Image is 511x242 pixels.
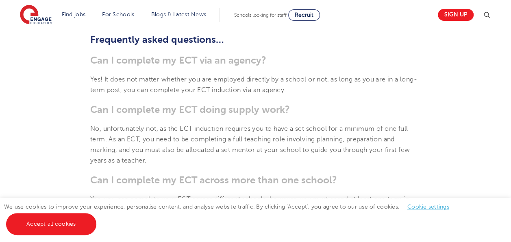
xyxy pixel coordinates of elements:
span: Recruit [295,12,313,18]
a: Find jobs [62,11,86,18]
span: We use cookies to improve your experience, personalise content, and analyse website traffic. By c... [4,204,457,227]
a: Blogs & Latest News [151,11,207,18]
b: Frequently asked questions… [90,34,224,45]
span: Schools looking for staff [234,12,287,18]
span: Yes, you can complete your ECT across different schools, however, you must spend at least one ter... [90,196,409,213]
b: Can I complete my ECT across more than one school? [90,174,337,186]
a: Cookie settings [407,204,449,210]
b: Can I complete my ECT via an agency? [90,55,266,66]
span: No, unfortunately not, as the ECT induction requires you to have a set school for a minimum of on... [90,125,410,165]
a: Recruit [288,9,320,21]
img: Engage Education [20,5,52,25]
a: For Schools [102,11,134,18]
b: Can I complete my ECT doing supply work? [90,104,290,115]
span: Yes! It does not matter whether you are employed directly by a school or not, as long as you are ... [90,76,417,94]
a: Accept all cookies [6,213,96,235]
a: Sign up [438,9,474,21]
